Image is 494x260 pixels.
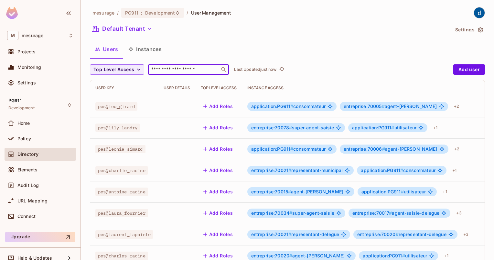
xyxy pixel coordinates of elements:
span: : [141,10,143,16]
span: consommateur [251,146,326,152]
span: Workspace: mesurage [22,33,43,38]
span: # [288,168,291,173]
span: pes@laurent_lapointe [95,230,153,239]
span: PG911 [8,98,22,103]
button: Add Roles [201,101,236,112]
span: agent-[PERSON_NAME] [251,189,343,194]
span: User Management [191,10,231,16]
span: PG911 [125,10,138,16]
span: the active workspace [92,10,114,16]
span: # [382,146,385,152]
span: entreprise:70015 [251,189,291,194]
span: # [402,253,405,258]
span: entreprise:70020 [357,232,399,237]
span: Directory [17,152,38,157]
span: # [401,189,404,194]
span: entreprise:70021 [251,168,292,173]
span: # [289,125,292,130]
span: pes@charlie_racine [95,166,148,175]
span: Connect [17,214,36,219]
span: utilisateur [363,253,427,258]
span: super-agent-saisie [251,211,334,216]
div: Top Level Access [201,85,237,91]
span: entreprise:70021 [251,232,292,237]
span: # [290,146,293,152]
span: entreprise:70034 [251,210,293,216]
button: Instances [123,41,167,57]
span: # [391,125,394,130]
span: agent-[PERSON_NAME] [251,253,345,258]
span: utilisateur [352,125,416,130]
span: consommateur [251,104,326,109]
span: application:PG911 [352,125,394,130]
span: entreprise:70005 [344,103,385,109]
button: Top Level Access [90,64,144,75]
span: representant-delegue [357,232,446,237]
span: Policy [17,136,31,141]
p: Last Updated just now [234,67,276,72]
div: + 3 [461,229,471,240]
button: Add Roles [201,187,236,197]
span: Development [145,10,175,16]
span: agent-saisie-delegue [352,211,440,216]
span: consommateur [361,168,435,173]
span: Development [8,105,35,111]
span: Settings [17,80,36,85]
span: M [7,31,18,40]
div: + 1 [440,187,449,197]
span: super-agent-saisie [251,125,334,130]
button: Add Roles [201,123,236,133]
span: pes@leo_girard [95,102,137,111]
span: agent-[PERSON_NAME] [344,146,437,152]
span: application:PG911 [361,189,404,194]
button: Settings [453,25,485,35]
span: # [400,168,403,173]
span: Monitoring [17,65,41,70]
span: application:PG911 [251,103,294,109]
span: application:PG911 [251,146,294,152]
span: pes@laura_fournier [95,209,148,217]
div: + 3 [454,208,464,218]
span: application:PG911 [363,253,405,258]
div: + 1 [450,165,459,176]
span: Projects [17,49,36,54]
span: agent-[PERSON_NAME] [344,104,437,109]
img: SReyMgAAAABJRU5ErkJggg== [6,7,18,19]
div: + 2 [452,144,462,154]
span: Top Level Access [93,66,134,74]
span: entreprise:70020 [251,253,293,258]
span: entreprise:70078 [251,125,292,130]
button: refresh [278,66,285,73]
span: entreprise:70006 [344,146,385,152]
div: Instance Access [247,85,471,91]
span: URL Mapping [17,198,48,203]
span: pes@antoine_racine [95,188,148,196]
span: Audit Log [17,183,39,188]
div: + 2 [451,101,462,112]
span: # [396,232,399,237]
span: pes@lily_landry [95,124,140,132]
span: application:PG911 [361,168,403,173]
div: + 1 [431,123,440,133]
span: # [289,253,292,258]
span: representant-municipal [251,168,343,173]
span: pes@charles_racine [95,252,148,260]
span: refresh [279,66,285,73]
button: Add user [453,64,485,75]
span: # [288,189,291,194]
li: / [187,10,188,16]
span: pes@leonie_simard [95,145,145,153]
button: Upgrade [5,232,75,242]
span: Home [17,121,30,126]
div: User Key [95,85,153,91]
span: Elements [17,167,38,172]
li: / [117,10,119,16]
button: Users [90,41,123,57]
span: representant-delegue [251,232,339,237]
span: entreprise:70017 [352,210,392,216]
span: # [382,103,385,109]
button: Add Roles [201,208,236,218]
span: # [289,210,292,216]
button: Default Tenant [90,24,155,34]
button: Add Roles [201,229,236,240]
